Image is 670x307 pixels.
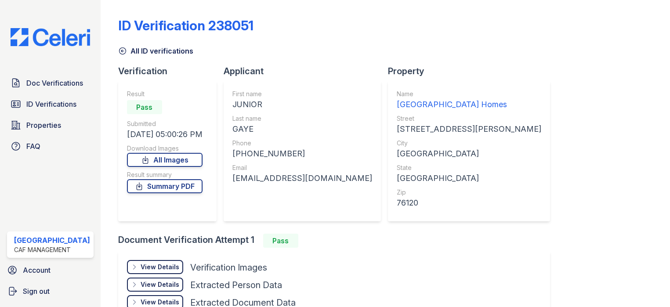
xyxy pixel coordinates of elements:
[263,234,298,248] div: Pass
[397,148,541,160] div: [GEOGRAPHIC_DATA]
[190,279,282,291] div: Extracted Person Data
[397,139,541,148] div: City
[232,90,372,98] div: First name
[397,90,541,111] a: Name [GEOGRAPHIC_DATA] Homes
[23,265,51,275] span: Account
[633,272,661,298] iframe: chat widget
[232,114,372,123] div: Last name
[23,286,50,296] span: Sign out
[118,18,254,33] div: ID Verification 238051
[127,179,203,193] a: Summary PDF
[26,78,83,88] span: Doc Verifications
[127,128,203,141] div: [DATE] 05:00:26 PM
[7,74,94,92] a: Doc Verifications
[14,235,90,246] div: [GEOGRAPHIC_DATA]
[397,197,541,209] div: 76120
[26,141,40,152] span: FAQ
[118,234,557,248] div: Document Verification Attempt 1
[7,116,94,134] a: Properties
[141,280,179,289] div: View Details
[4,282,97,300] a: Sign out
[14,246,90,254] div: CAF Management
[7,137,94,155] a: FAQ
[4,28,97,46] img: CE_Logo_Blue-a8612792a0a2168367f1c8372b55b34899dd931a85d93a1a3d3e32e68fde9ad4.png
[232,139,372,148] div: Phone
[232,98,372,111] div: JUNIOR
[141,298,179,307] div: View Details
[127,170,203,179] div: Result summary
[397,98,541,111] div: [GEOGRAPHIC_DATA] Homes
[232,172,372,184] div: [EMAIL_ADDRESS][DOMAIN_NAME]
[397,90,541,98] div: Name
[118,65,224,77] div: Verification
[4,261,97,279] a: Account
[26,99,76,109] span: ID Verifications
[388,65,557,77] div: Property
[397,123,541,135] div: [STREET_ADDRESS][PERSON_NAME]
[232,123,372,135] div: GAYE
[397,163,541,172] div: State
[397,188,541,197] div: Zip
[127,153,203,167] a: All Images
[232,163,372,172] div: Email
[26,120,61,130] span: Properties
[127,90,203,98] div: Result
[118,46,193,56] a: All ID verifications
[127,119,203,128] div: Submitted
[127,144,203,153] div: Download Images
[224,65,388,77] div: Applicant
[190,261,267,274] div: Verification Images
[127,100,162,114] div: Pass
[232,148,372,160] div: [PHONE_NUMBER]
[141,263,179,271] div: View Details
[397,172,541,184] div: [GEOGRAPHIC_DATA]
[397,114,541,123] div: Street
[7,95,94,113] a: ID Verifications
